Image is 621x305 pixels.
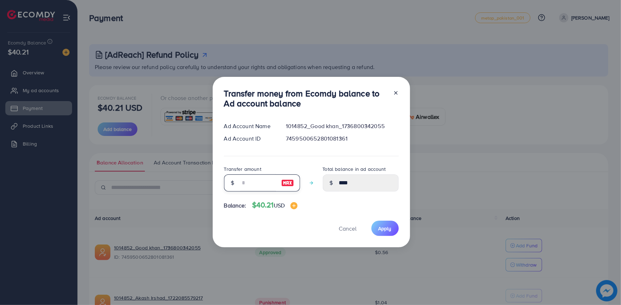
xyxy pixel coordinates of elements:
[323,165,386,173] label: Total balance in ad account
[330,221,366,236] button: Cancel
[371,221,399,236] button: Apply
[290,202,298,209] img: image
[224,88,387,109] h3: Transfer money from Ecomdy balance to Ad account balance
[281,179,294,187] img: image
[224,165,261,173] label: Transfer amount
[280,122,404,130] div: 1014852_Good khan_1736800342055
[339,225,357,232] span: Cancel
[378,225,392,232] span: Apply
[274,201,285,209] span: USD
[280,135,404,143] div: 7459500652801081361
[224,201,246,210] span: Balance:
[252,201,298,210] h4: $40.21
[218,135,280,143] div: Ad Account ID
[218,122,280,130] div: Ad Account Name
